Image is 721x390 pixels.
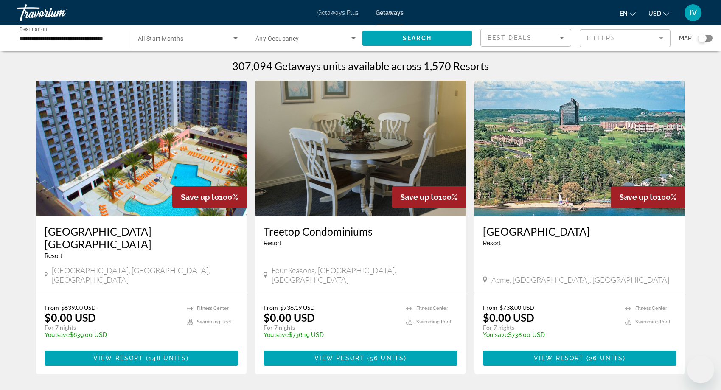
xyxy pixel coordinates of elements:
[483,351,677,366] button: View Resort(26 units)
[679,32,692,44] span: Map
[687,356,714,383] iframe: Кнопка запуска окна обмена сообщениями
[635,319,670,325] span: Swimming Pool
[138,35,183,42] span: All Start Months
[264,240,281,247] span: Resort
[264,311,315,324] p: $0.00 USD
[635,306,667,311] span: Fitness Center
[272,266,457,284] span: Four Seasons, [GEOGRAPHIC_DATA], [GEOGRAPHIC_DATA]
[416,319,451,325] span: Swimming Pool
[255,81,466,216] img: 2667I01X.jpg
[370,355,404,362] span: 56 units
[45,304,59,311] span: From
[376,9,404,16] a: Getaways
[314,355,365,362] span: View Resort
[483,324,617,331] p: For 7 nights
[416,306,448,311] span: Fitness Center
[611,186,685,208] div: 100%
[584,355,626,362] span: ( )
[197,319,232,325] span: Swimming Pool
[620,10,628,17] span: en
[264,304,278,311] span: From
[648,10,661,17] span: USD
[682,4,704,22] button: User Menu
[52,266,238,284] span: [GEOGRAPHIC_DATA], [GEOGRAPHIC_DATA], [GEOGRAPHIC_DATA]
[474,81,685,216] img: 2149E01L.jpg
[483,311,534,324] p: $0.00 USD
[483,240,501,247] span: Resort
[400,193,438,202] span: Save up to
[483,225,677,238] a: [GEOGRAPHIC_DATA]
[488,34,532,41] span: Best Deals
[45,331,70,338] span: You save
[534,355,584,362] span: View Resort
[483,331,617,338] p: $738.00 USD
[36,81,247,216] img: RM79O01X.jpg
[648,7,669,20] button: Change currency
[264,324,398,331] p: For 7 nights
[17,2,102,24] a: Travorium
[143,355,189,362] span: ( )
[619,193,657,202] span: Save up to
[45,331,179,338] p: $639.00 USD
[362,31,472,46] button: Search
[149,355,186,362] span: 148 units
[232,59,489,72] h1: 307,094 Getaways units available across 1,570 Resorts
[181,193,219,202] span: Save up to
[317,9,359,16] a: Getaways Plus
[280,304,315,311] span: $736.19 USD
[264,351,457,366] button: View Resort(56 units)
[172,186,247,208] div: 100%
[392,186,466,208] div: 100%
[488,33,564,43] mat-select: Sort by
[61,304,96,311] span: $639.00 USD
[197,306,229,311] span: Fitness Center
[264,331,289,338] span: You save
[690,8,697,17] span: IV
[491,275,669,284] span: Acme, [GEOGRAPHIC_DATA], [GEOGRAPHIC_DATA]
[45,253,62,259] span: Resort
[93,355,143,362] span: View Resort
[483,331,508,338] span: You save
[255,35,299,42] span: Any Occupancy
[365,355,407,362] span: ( )
[45,311,96,324] p: $0.00 USD
[45,324,179,331] p: For 7 nights
[499,304,534,311] span: $738.00 USD
[45,351,238,366] button: View Resort(148 units)
[589,355,623,362] span: 26 units
[483,304,497,311] span: From
[20,26,47,32] span: Destination
[580,29,671,48] button: Filter
[403,35,432,42] span: Search
[620,7,636,20] button: Change language
[45,225,238,250] a: [GEOGRAPHIC_DATA] [GEOGRAPHIC_DATA]
[264,225,457,238] a: Treetop Condominiums
[264,331,398,338] p: $736.19 USD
